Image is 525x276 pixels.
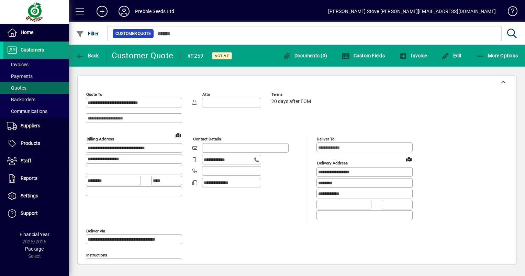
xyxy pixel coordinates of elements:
a: Reports [3,170,69,187]
div: Customer Quote [112,50,174,61]
button: Profile [113,5,135,18]
span: Terms [271,92,313,97]
span: Support [21,210,38,216]
span: 20 days after EOM [271,99,311,104]
span: Products [21,140,40,146]
span: Active [215,54,229,58]
span: Customer Quote [115,30,151,37]
span: Communications [7,108,47,114]
button: Documents (0) [281,49,329,62]
span: Customers [21,47,44,53]
span: Back [76,53,99,58]
span: Custom Fields [342,53,385,58]
span: Backorders [7,97,35,102]
button: Filter [74,27,101,40]
a: Knowledge Base [503,1,516,24]
a: Suppliers [3,117,69,135]
a: Backorders [3,94,69,105]
span: More Options [476,53,518,58]
button: Add [91,5,113,18]
button: Back [74,49,101,62]
a: Payments [3,70,69,82]
a: Quotes [3,82,69,94]
a: Products [3,135,69,152]
mat-label: Deliver To [317,137,335,141]
span: Edit [441,53,462,58]
a: Settings [3,187,69,205]
span: Suppliers [21,123,40,128]
span: Invoice [399,53,427,58]
span: Financial Year [20,232,49,237]
button: Custom Fields [340,49,387,62]
a: Invoices [3,59,69,70]
mat-label: Instructions [86,252,107,257]
span: Package [25,246,44,252]
button: More Options [474,49,520,62]
div: #9259 [187,50,203,61]
mat-label: Deliver via [86,228,105,233]
app-page-header-button: Back [69,49,107,62]
span: Settings [21,193,38,198]
span: Staff [21,158,31,163]
a: Staff [3,152,69,170]
span: Quotes [7,85,26,91]
span: Invoices [7,62,29,67]
div: [PERSON_NAME] Stove [PERSON_NAME][EMAIL_ADDRESS][DOMAIN_NAME] [328,6,496,17]
span: Home [21,30,33,35]
span: Filter [76,31,99,36]
button: Edit [439,49,463,62]
span: Reports [21,175,37,181]
a: View on map [403,153,414,164]
mat-label: Quote To [86,92,102,97]
a: View on map [173,129,184,140]
span: Payments [7,73,33,79]
div: Prebble Seeds Ltd [135,6,174,17]
span: Documents (0) [282,53,327,58]
a: Support [3,205,69,222]
mat-label: Attn [202,92,210,97]
a: Home [3,24,69,41]
button: Invoice [398,49,428,62]
a: Communications [3,105,69,117]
